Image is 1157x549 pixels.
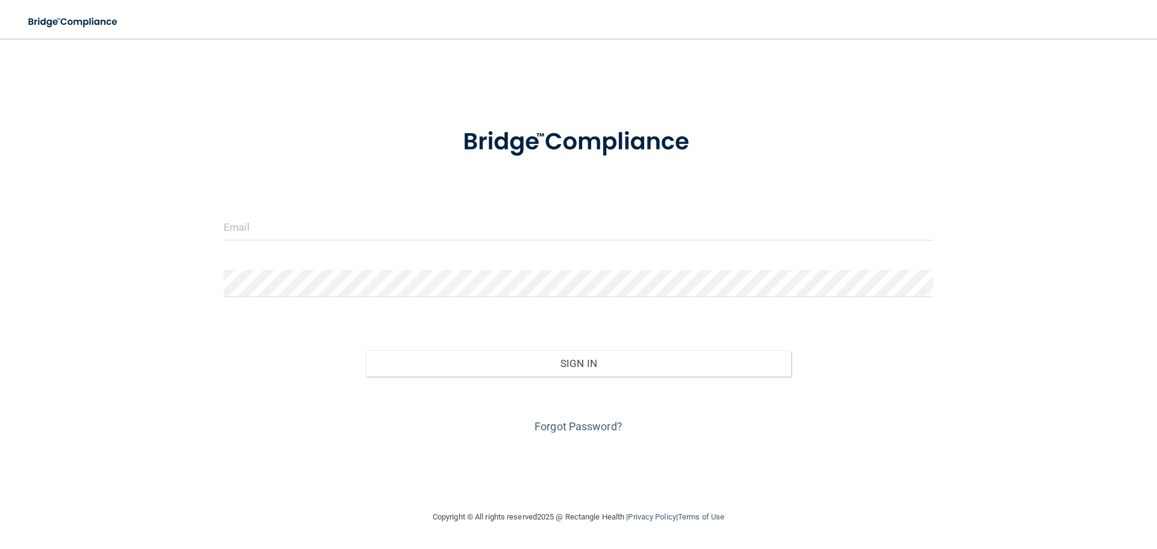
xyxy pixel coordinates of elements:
[535,420,622,433] a: Forgot Password?
[359,498,798,536] div: Copyright © All rights reserved 2025 @ Rectangle Health | |
[18,10,129,34] img: bridge_compliance_login_screen.278c3ca4.svg
[366,350,792,377] button: Sign In
[224,213,933,240] input: Email
[628,512,676,521] a: Privacy Policy
[678,512,724,521] a: Terms of Use
[438,111,719,174] img: bridge_compliance_login_screen.278c3ca4.svg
